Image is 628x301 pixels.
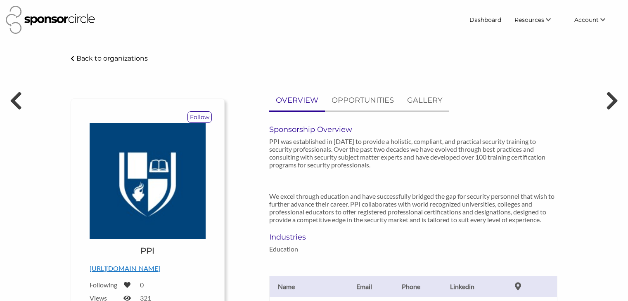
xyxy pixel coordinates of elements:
[407,94,442,106] p: GALLERY
[568,12,622,27] li: Account
[140,281,144,289] label: 0
[90,263,206,274] p: [URL][DOMAIN_NAME]
[188,112,211,122] p: Follow
[269,137,558,223] p: PPI was established in [DATE] to provide a holistic, compliant, and practical security training t...
[574,16,599,24] span: Account
[332,94,394,106] p: OPPORTUNITIES
[140,245,154,256] h1: PPI
[269,125,558,134] h6: Sponsorship Overview
[269,233,357,242] h6: Industries
[463,12,508,27] a: Dashboard
[514,16,544,24] span: Resources
[6,6,95,34] img: Sponsor Circle Logo
[90,123,206,239] img: PPI Education Logo
[269,245,357,253] p: Education
[90,281,118,289] label: Following
[377,276,445,297] th: Phone
[269,276,352,297] th: Name
[76,54,148,62] p: Back to organizations
[445,276,479,297] th: Linkedin
[508,12,568,27] li: Resources
[352,276,377,297] th: Email
[276,94,318,106] p: OVERVIEW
